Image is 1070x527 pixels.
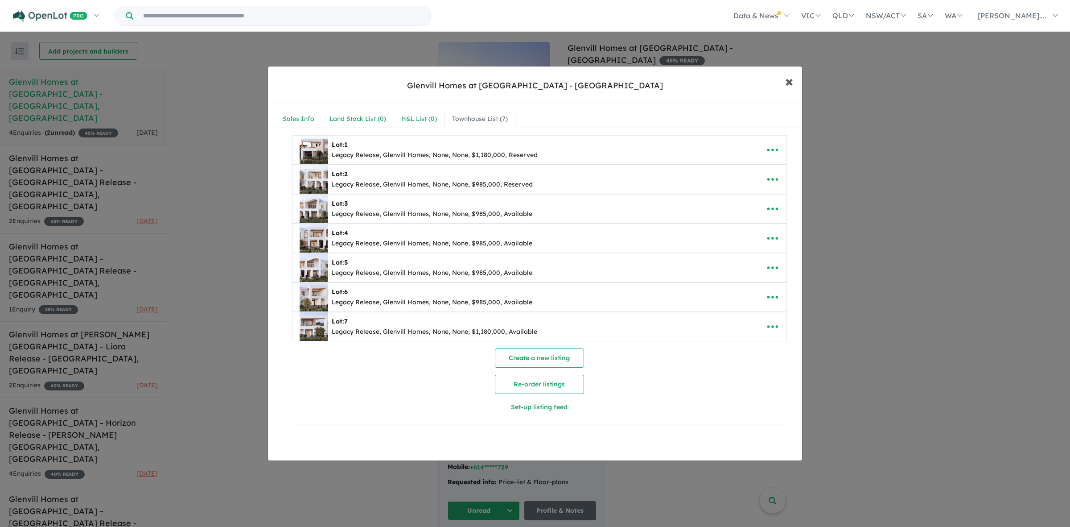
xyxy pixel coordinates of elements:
div: Glenvill Homes at [GEOGRAPHIC_DATA] - [GEOGRAPHIC_DATA] [407,80,663,91]
div: Legacy Release, Glenvill Homes, None, None, $1,180,000, Available [332,327,537,337]
b: Lot: [332,258,348,266]
span: 1 [344,141,348,149]
span: 5 [344,258,348,266]
img: Openlot PRO Logo White [13,11,87,22]
img: Glenvill%20Homes%20at%20The%20Point%20Estate%20-%20Point%20Lonsdale%20-%20Lot%206___1732576179.jpg [300,283,328,311]
div: Land Stock List ( 0 ) [329,114,386,124]
img: Glenvill%20Homes%20at%20The%20Point%20Estate%20-%20Point%20Lonsdale%20-%20Lot%205___1732576102.jpg [300,253,328,282]
b: Lot: [332,199,348,207]
img: Glenvill%20Homes%20at%20The%20Point%20Estate%20-%20Point%20Lonsdale%20-%20Lot%202___1732575795.jpg [300,165,328,194]
div: H&L List ( 0 ) [401,114,437,124]
button: Set-up listing feed [416,398,663,417]
b: Lot: [332,288,348,296]
span: 3 [344,199,348,207]
button: Create a new listing [495,349,584,368]
span: [PERSON_NAME].... [978,11,1046,20]
div: Legacy Release, Glenvill Homes, None, None, $985,000, Reserved [332,179,533,190]
img: Glenvill%20Homes%20at%20The%20Point%20Estate%20-%20Point%20Lonsdale%20-%20Lot%201___1732575650.jpg [300,136,328,164]
input: Try estate name, suburb, builder or developer [135,6,429,25]
span: 2 [344,170,348,178]
b: Lot: [332,229,348,237]
div: Legacy Release, Glenvill Homes, None, None, $985,000, Available [332,268,532,278]
button: Re-order listings [495,375,584,394]
b: Lot: [332,170,348,178]
b: Lot: [332,141,348,149]
div: Townhouse List ( 7 ) [452,114,508,124]
div: Sales Info [283,114,314,124]
img: Glenvill%20Homes%20at%20The%20Point%20Estate%20-%20Point%20Lonsdale%20-%20Lot%203___1732575938.jpg [300,195,328,223]
span: × [785,71,793,91]
b: Lot: [332,317,348,325]
span: 6 [344,288,348,296]
span: 7 [344,317,348,325]
div: Legacy Release, Glenvill Homes, None, None, $985,000, Available [332,297,532,308]
div: Legacy Release, Glenvill Homes, None, None, $985,000, Available [332,238,532,249]
img: Glenvill%20Homes%20at%20The%20Point%20Estate%20-%20Point%20Lonsdale%20-%20Lot%204___1732576028.jpg [300,224,328,253]
div: Legacy Release, Glenvill Homes, None, None, $985,000, Available [332,209,532,220]
span: 4 [344,229,348,237]
img: Glenvill%20Homes%20at%20The%20Point%20Estate%20-%20Point%20Lonsdale%20-%20Lot%207___1732576255.jpg [300,312,328,341]
div: Legacy Release, Glenvill Homes, None, None, $1,180,000, Reserved [332,150,538,161]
